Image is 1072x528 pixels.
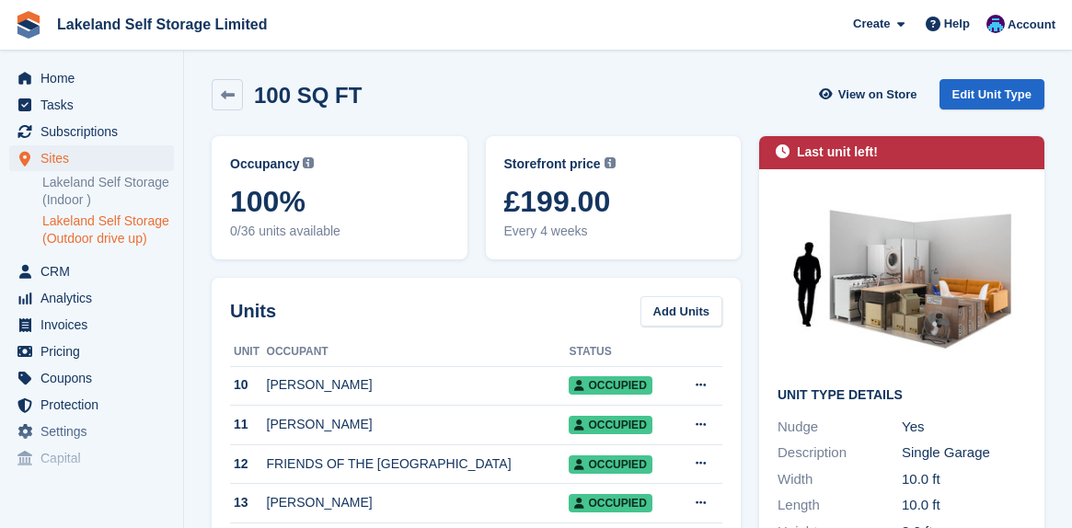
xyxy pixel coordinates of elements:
div: [PERSON_NAME] [267,493,570,512]
a: View on Store [817,79,925,109]
span: Every 4 weeks [504,222,723,241]
a: menu [9,392,174,418]
div: 12 [230,454,267,474]
th: Status [569,338,674,367]
a: menu [9,145,174,171]
span: 0/36 units available [230,222,449,241]
span: Pricing [40,339,151,364]
div: 10.0 ft [902,469,1026,490]
span: Settings [40,419,151,444]
th: Unit [230,338,267,367]
a: menu [9,445,174,471]
div: Yes [902,417,1026,438]
img: David Dickson [986,15,1005,33]
div: [PERSON_NAME] [267,415,570,434]
a: menu [9,285,174,311]
a: menu [9,65,174,91]
span: Create [853,15,890,33]
span: Occupied [569,376,651,395]
h2: 100 SQ FT [254,83,362,108]
span: Occupied [569,416,651,434]
span: Account [1008,16,1055,34]
div: 11 [230,415,267,434]
span: Occupied [569,455,651,474]
a: Lakeland Self Storage (Outdoor drive up) [42,212,174,247]
span: Protection [40,392,151,418]
span: Occupancy [230,155,299,174]
div: FRIENDS OF THE [GEOGRAPHIC_DATA] [267,454,570,474]
div: 10 [230,375,267,395]
a: Lakeland Self Storage (Indoor ) [42,174,174,209]
span: Analytics [40,285,151,311]
a: Add Units [640,296,722,327]
a: menu [9,365,174,391]
span: £199.00 [504,185,723,218]
h2: Units [230,297,276,325]
span: Invoices [40,312,151,338]
span: Tasks [40,92,151,118]
h2: Unit Type details [778,388,1026,403]
span: CRM [40,258,151,284]
span: Occupied [569,494,651,512]
a: menu [9,312,174,338]
div: Description [778,442,902,464]
a: menu [9,419,174,444]
div: Length [778,495,902,516]
th: Occupant [267,338,570,367]
img: icon-info-grey-7440780725fd019a000dd9b08b2336e03edf1995a4989e88bcd33f0948082b44.svg [303,157,314,168]
div: 10.0 ft [902,495,1026,516]
img: icon-info-grey-7440780725fd019a000dd9b08b2336e03edf1995a4989e88bcd33f0948082b44.svg [605,157,616,168]
div: [PERSON_NAME] [267,375,570,395]
div: Width [778,469,902,490]
div: 13 [230,493,267,512]
div: Single Garage [902,442,1026,464]
a: menu [9,119,174,144]
a: Edit Unit Type [939,79,1044,109]
span: Storefront price [504,155,601,174]
a: menu [9,92,174,118]
span: Coupons [40,365,151,391]
span: Sites [40,145,151,171]
span: Help [944,15,970,33]
img: 100-sqft-unit.jpg [778,188,1026,374]
span: Capital [40,445,151,471]
a: Lakeland Self Storage Limited [50,9,275,40]
span: Home [40,65,151,91]
div: Nudge [778,417,902,438]
span: 100% [230,185,449,218]
span: Subscriptions [40,119,151,144]
img: stora-icon-8386f47178a22dfd0bd8f6a31ec36ba5ce8667c1dd55bd0f319d3a0aa187defe.svg [15,11,42,39]
a: menu [9,339,174,364]
div: Last unit left! [797,143,878,162]
span: View on Store [838,86,917,104]
a: menu [9,258,174,284]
